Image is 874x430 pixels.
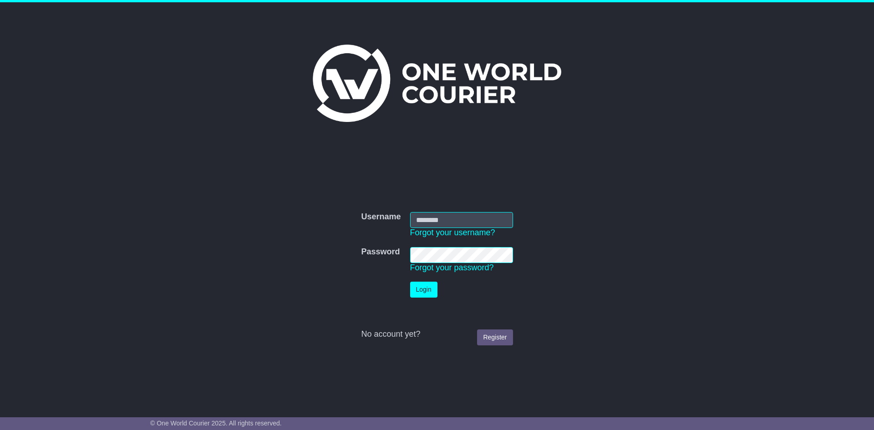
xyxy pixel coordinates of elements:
a: Register [477,329,513,345]
span: © One World Courier 2025. All rights reserved. [150,420,282,427]
a: Forgot your password? [410,263,494,272]
a: Forgot your username? [410,228,495,237]
button: Login [410,282,437,298]
label: Username [361,212,401,222]
label: Password [361,247,400,257]
img: One World [313,45,561,122]
div: No account yet? [361,329,513,339]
